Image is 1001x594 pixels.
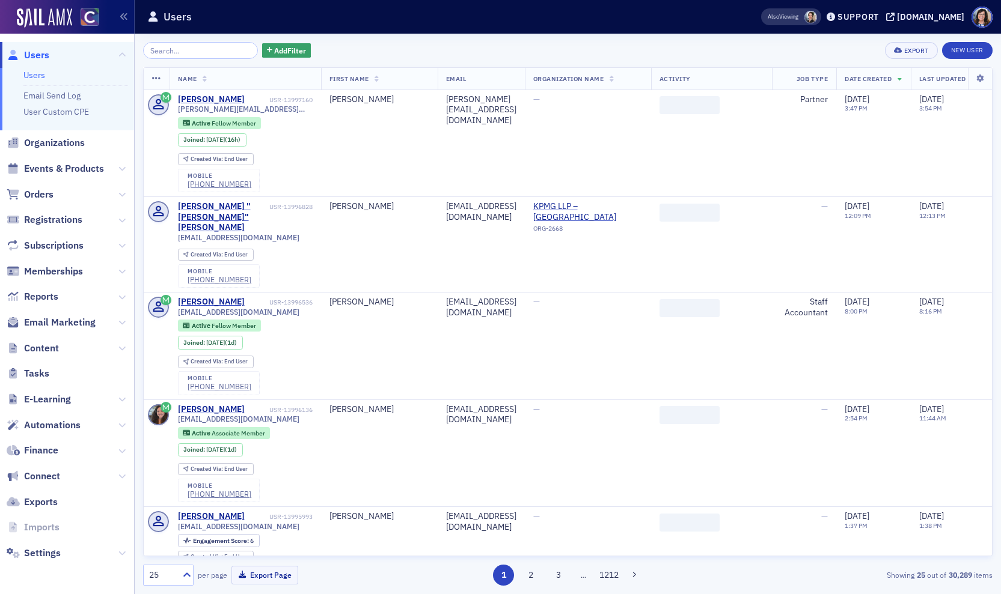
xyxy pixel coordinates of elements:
[329,94,429,105] div: [PERSON_NAME]
[533,201,643,222] a: KPMG LLP – [GEOGRAPHIC_DATA]
[178,320,262,332] div: Active: Active: Fellow Member
[188,275,251,284] a: [PHONE_NUMBER]
[7,213,82,226] a: Registrations
[72,8,99,28] a: View Homepage
[919,511,944,521] span: [DATE]
[845,211,871,220] time: 12:09 PM
[193,536,250,545] span: Engagement Score :
[81,8,99,26] img: SailAMX
[178,297,245,308] a: [PERSON_NAME]
[446,201,516,222] div: [EMAIL_ADDRESS][DOMAIN_NAME]
[178,233,299,242] span: [EMAIL_ADDRESS][DOMAIN_NAME]
[845,104,868,112] time: 3:47 PM
[188,180,251,189] a: [PHONE_NUMBER]
[919,74,966,83] span: Last Updated
[23,106,89,117] a: User Custom CPE
[178,522,299,531] span: [EMAIL_ADDRESS][DOMAIN_NAME]
[845,414,868,422] time: 2:54 PM
[598,565,619,586] button: 1212
[149,569,176,581] div: 25
[329,201,429,212] div: [PERSON_NAME]
[7,419,81,432] a: Automations
[7,162,104,175] a: Events & Products
[183,429,265,437] a: Active Associate Member
[660,96,720,114] span: ‌
[178,551,254,563] div: Created Via: End User
[533,94,540,105] span: —
[191,553,224,560] span: Created Via :
[191,465,224,473] span: Created Via :
[191,554,248,560] div: End User
[269,203,313,211] div: USR-13996828
[329,511,429,522] div: [PERSON_NAME]
[919,414,946,422] time: 11:44 AM
[246,406,313,414] div: USR-13996136
[246,299,313,306] div: USR-13996536
[919,307,942,315] time: 8:16 PM
[178,414,299,423] span: [EMAIL_ADDRESS][DOMAIN_NAME]
[212,321,256,330] span: Fellow Member
[919,211,946,220] time: 12:13 PM
[533,201,643,222] span: KPMG LLP – Denver
[178,404,245,415] a: [PERSON_NAME]
[7,547,61,560] a: Settings
[24,470,60,483] span: Connect
[660,514,720,532] span: ‌
[206,338,225,347] span: [DATE]
[192,119,212,127] span: Active
[274,45,306,56] span: Add Filter
[845,296,869,307] span: [DATE]
[446,297,516,318] div: [EMAIL_ADDRESS][DOMAIN_NAME]
[178,356,254,368] div: Created Via: End User
[446,94,516,126] div: [PERSON_NAME][EMAIL_ADDRESS][DOMAIN_NAME]
[24,213,82,226] span: Registrations
[143,42,258,59] input: Search…
[188,489,251,499] a: [PHONE_NUMBER]
[183,339,206,347] span: Joined :
[660,74,691,83] span: Activity
[7,290,58,303] a: Reports
[192,321,212,330] span: Active
[24,239,84,252] span: Subscriptions
[768,13,798,21] span: Viewing
[191,250,224,258] span: Created Via :
[919,296,944,307] span: [DATE]
[575,569,592,580] span: …
[191,359,248,365] div: End User
[178,443,243,456] div: Joined: 2025-08-12 00:00:00
[188,382,251,391] div: [PHONE_NUMBER]
[446,404,516,425] div: [EMAIL_ADDRESS][DOMAIN_NAME]
[231,566,298,584] button: Export Page
[919,404,944,414] span: [DATE]
[206,339,237,347] div: (1d)
[193,538,254,544] div: 6
[904,47,929,54] div: Export
[188,375,251,382] div: mobile
[191,252,248,258] div: End User
[178,117,262,129] div: Active: Active: Fellow Member
[919,521,942,530] time: 1:38 PM
[24,265,83,278] span: Memberships
[24,290,58,303] span: Reports
[191,156,248,163] div: End User
[7,496,58,509] a: Exports
[24,342,59,355] span: Content
[178,94,245,105] a: [PERSON_NAME]
[24,521,60,534] span: Imports
[24,547,61,560] span: Settings
[178,153,254,166] div: Created Via: End User
[845,201,869,211] span: [DATE]
[718,569,993,580] div: Showing out of items
[212,119,256,127] span: Fellow Member
[533,404,540,414] span: —
[780,94,828,105] div: Partner
[206,446,237,453] div: (1d)
[246,96,313,104] div: USR-13997160
[178,201,268,233] a: [PERSON_NAME] "[PERSON_NAME]" [PERSON_NAME]
[821,201,828,211] span: —
[886,13,969,21] button: [DOMAIN_NAME]
[183,136,206,144] span: Joined :
[7,239,84,252] a: Subscriptions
